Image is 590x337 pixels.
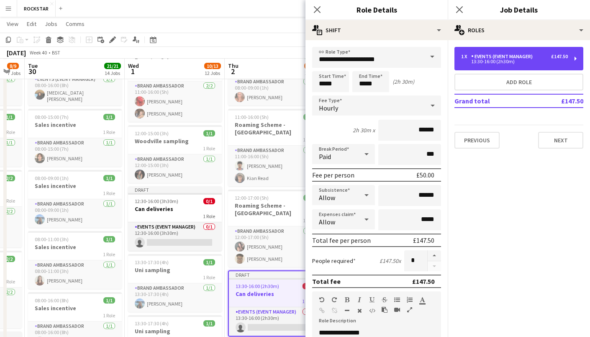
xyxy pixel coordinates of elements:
a: Edit [23,18,40,29]
button: Paste as plain text [382,306,387,313]
button: Previous [454,132,500,149]
app-card-role: Brand Ambassador1/113:30-17:30 (4h)[PERSON_NAME] [128,283,222,312]
a: View [3,18,22,29]
span: 1 Role [3,278,15,285]
div: £50.00 [416,171,434,179]
span: Paid [319,152,331,161]
label: People required [312,257,356,265]
div: Total fee [312,277,341,286]
app-card-role: Brand Ambassador2/211:00-16:00 (5h)[PERSON_NAME]Kian Read [228,146,322,186]
div: 10 Jobs [305,70,321,76]
span: 21/21 [104,63,121,69]
span: 13:30-17:30 (4h) [135,320,169,327]
app-card-role: Events (Event Manager)1/108:00-16:00 (8h)[MEDICAL_DATA][PERSON_NAME] [28,75,122,105]
button: Insert video [394,306,400,313]
h3: Can deliveries [229,290,321,298]
app-card-role: Events (Event Manager)0/112:30-16:00 (3h30m) [128,222,222,251]
span: 11:00-16:00 (5h) [235,114,269,120]
app-job-card: 08:00-15:00 (7h)1/1Sales incentive1 RoleBrand Ambassador1/108:00-15:00 (7h)[PERSON_NAME] [28,109,122,167]
span: 1 [127,67,139,76]
span: Week 40 [28,49,49,56]
span: 08:00-11:00 (3h) [35,236,69,242]
h3: Sales incentive [28,243,122,251]
span: 2/2 [3,175,15,181]
span: 1 Role [103,190,115,196]
h3: Roaming Scheme - [GEOGRAPHIC_DATA] [228,202,322,217]
div: 14 Jobs [105,70,121,76]
div: Shift [305,20,448,40]
button: Text Color [419,296,425,303]
div: 1 x [461,54,471,59]
span: 12:00-17:00 (5h) [235,195,269,201]
div: Total fee per person [312,236,371,244]
td: Grand total [454,94,534,108]
span: Comms [66,20,85,28]
h3: Can deliveries [128,205,222,213]
span: 0/1 [303,283,314,289]
button: Fullscreen [407,306,413,313]
div: Events (Event Manager) [471,54,536,59]
span: 1 Role [3,198,15,204]
span: Thu [228,62,239,69]
button: Add role [454,74,583,90]
button: Horizontal Line [344,307,350,314]
span: 1 Role [203,213,215,219]
app-job-card: 08:00-11:00 (3h)1/1Sales incentive1 RoleBrand Ambassador1/108:00-11:00 (3h)[PERSON_NAME] [28,231,122,289]
button: Italic [357,296,362,303]
div: 12:00-17:00 (5h)2/2Roaming Scheme - [GEOGRAPHIC_DATA]1 RoleBrand Ambassador2/212:00-17:00 (5h)[PE... [228,190,322,267]
span: 08:00-15:00 (7h) [35,114,69,120]
span: 08:00-16:00 (8h) [35,297,69,304]
span: 1 Role [203,274,215,280]
button: Underline [369,296,375,303]
span: 1/1 [103,175,115,181]
span: 1 Role [103,312,115,319]
span: Jobs [45,20,57,28]
a: Comms [62,18,88,29]
button: Redo [331,296,337,303]
button: Unordered List [394,296,400,303]
button: Next [538,132,583,149]
app-card-role: Brand Ambassador2/211:00-16:00 (5h)[PERSON_NAME][PERSON_NAME] [128,81,222,122]
div: 13:30-16:00 (2h30m) [461,59,568,64]
a: Jobs [41,18,61,29]
app-job-card: Draft12:30-16:00 (3h30m)0/1Can deliveries1 RoleEvents (Event Manager)0/112:30-16:00 (3h30m) [128,186,222,251]
span: 1/1 [3,114,15,120]
span: Tue [28,62,38,69]
h3: Woodville sampling [128,137,222,145]
span: 1/1 [203,130,215,136]
div: 08:00-09:00 (1h)1/1Sales incentive1 RoleBrand Ambassador1/108:00-09:00 (1h)[PERSON_NAME] [28,170,122,228]
span: 2/2 [3,256,15,262]
button: HTML Code [369,307,375,314]
span: 1/1 [103,297,115,304]
app-job-card: 13:30-17:30 (4h)1/1Uni sampling1 RoleBrand Ambassador1/113:30-17:30 (4h)[PERSON_NAME] [128,254,222,312]
div: Fee per person [312,171,354,179]
h3: Roaming Scheme - [GEOGRAPHIC_DATA] [228,121,322,136]
app-job-card: 11:00-16:00 (5h)2/2Roaming Scheme - [GEOGRAPHIC_DATA]1 RoleBrand Ambassador2/211:00-16:00 (5h)[PE... [128,44,222,122]
span: 2/2 [303,114,315,120]
div: Draft13:30-16:00 (2h30m)0/1Can deliveries1 RoleEvents (Event Manager)0/113:30-16:00 (2h30m) [228,270,322,337]
button: Increase [428,250,441,261]
div: 12:00-15:00 (3h)1/1Woodville sampling1 RoleBrand Ambassador1/112:00-15:00 (3h)[PERSON_NAME] [128,125,222,183]
button: Clear Formatting [357,307,362,314]
app-card-role: Brand Ambassador1/108:00-11:00 (3h)[PERSON_NAME] [28,260,122,289]
h3: Job Details [448,4,590,15]
button: Ordered List [407,296,413,303]
div: £147.50 x [380,257,401,265]
span: 08:00-09:00 (1h) [35,175,69,181]
span: Edit [27,20,36,28]
span: Hourly [319,104,338,112]
span: 0/1 [203,198,215,204]
app-job-card: 11:00-16:00 (5h)2/2Roaming Scheme - [GEOGRAPHIC_DATA]1 RoleBrand Ambassador2/211:00-16:00 (5h)[PE... [228,109,322,186]
div: £147.50 [412,277,434,286]
div: £147.50 [413,236,434,244]
span: 1 Role [203,145,215,152]
span: Wed [128,62,139,69]
h3: Sales incentive [28,182,122,190]
div: BST [52,49,60,56]
h3: Sales incentive [28,121,122,129]
span: 2/2 [303,195,315,201]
